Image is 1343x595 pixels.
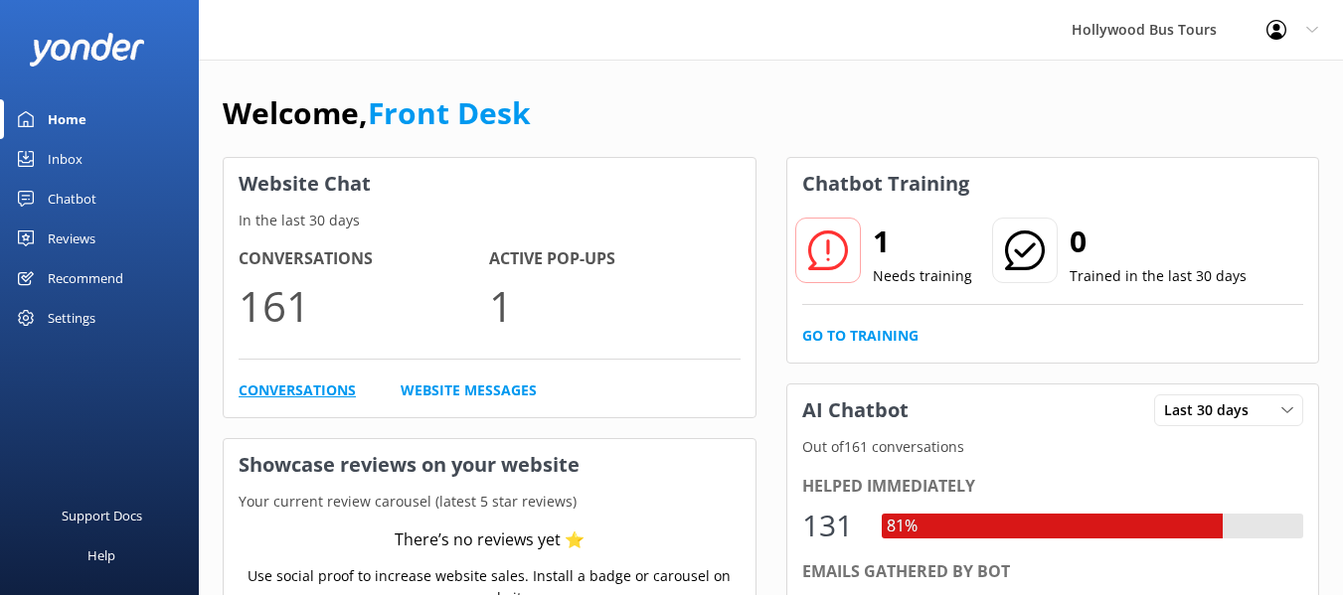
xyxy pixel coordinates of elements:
div: Emails gathered by bot [802,559,1304,585]
a: Website Messages [401,379,537,401]
div: Helped immediately [802,474,1304,500]
h3: Chatbot Training [787,158,984,210]
div: Chatbot [48,179,96,219]
p: 161 [239,272,489,339]
div: Settings [48,298,95,338]
a: Conversations [239,379,356,401]
h2: 1 [873,218,972,265]
div: 131 [802,502,862,549]
span: Last 30 days [1164,399,1260,421]
div: Reviews [48,219,95,258]
h2: 0 [1070,218,1247,265]
p: Trained in the last 30 days [1070,265,1247,287]
a: Go to Training [802,325,919,347]
p: Needs training [873,265,972,287]
div: Recommend [48,258,123,298]
p: In the last 30 days [224,210,755,231]
div: There’s no reviews yet ⭐ [395,527,585,553]
h3: Showcase reviews on your website [224,439,755,491]
div: Help [87,535,115,575]
div: 81% [882,514,923,539]
h4: Active Pop-ups [489,246,740,272]
h4: Conversations [239,246,489,272]
h3: AI Chatbot [787,384,923,436]
div: Support Docs [62,496,142,535]
h3: Website Chat [224,158,755,210]
a: Front Desk [368,92,531,133]
p: Out of 161 conversations [787,436,1319,458]
img: yonder-white-logo.png [30,33,144,66]
div: Inbox [48,139,83,179]
div: Home [48,99,86,139]
p: 1 [489,272,740,339]
h1: Welcome, [223,89,531,137]
p: Your current review carousel (latest 5 star reviews) [224,491,755,513]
